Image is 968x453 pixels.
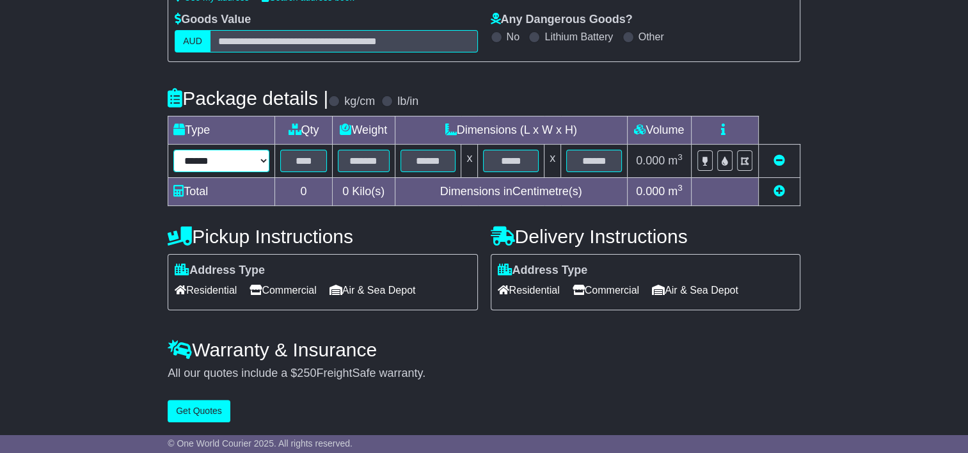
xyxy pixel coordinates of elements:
[652,280,738,300] span: Air & Sea Depot
[168,438,353,449] span: © One World Courier 2025. All rights reserved.
[491,226,800,247] h4: Delivery Instructions
[344,95,375,109] label: kg/cm
[175,264,265,278] label: Address Type
[329,280,416,300] span: Air & Sea Depot
[544,144,561,177] td: x
[573,280,639,300] span: Commercial
[636,154,665,167] span: 0.000
[168,88,328,109] h4: Package details |
[168,226,477,247] h4: Pickup Instructions
[507,31,520,43] label: No
[250,280,316,300] span: Commercial
[175,30,210,52] label: AUD
[332,177,395,205] td: Kilo(s)
[678,152,683,162] sup: 3
[168,177,275,205] td: Total
[774,185,785,198] a: Add new item
[395,177,627,205] td: Dimensions in Centimetre(s)
[332,116,395,144] td: Weight
[342,185,349,198] span: 0
[544,31,613,43] label: Lithium Battery
[275,177,333,205] td: 0
[498,264,588,278] label: Address Type
[639,31,664,43] label: Other
[678,183,683,193] sup: 3
[275,116,333,144] td: Qty
[498,280,560,300] span: Residential
[627,116,691,144] td: Volume
[491,13,633,27] label: Any Dangerous Goods?
[175,13,251,27] label: Goods Value
[461,144,478,177] td: x
[774,154,785,167] a: Remove this item
[395,116,627,144] td: Dimensions (L x W x H)
[668,185,683,198] span: m
[168,400,230,422] button: Get Quotes
[168,367,800,381] div: All our quotes include a $ FreightSafe warranty.
[175,280,237,300] span: Residential
[397,95,418,109] label: lb/in
[168,339,800,360] h4: Warranty & Insurance
[668,154,683,167] span: m
[636,185,665,198] span: 0.000
[168,116,275,144] td: Type
[297,367,316,379] span: 250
